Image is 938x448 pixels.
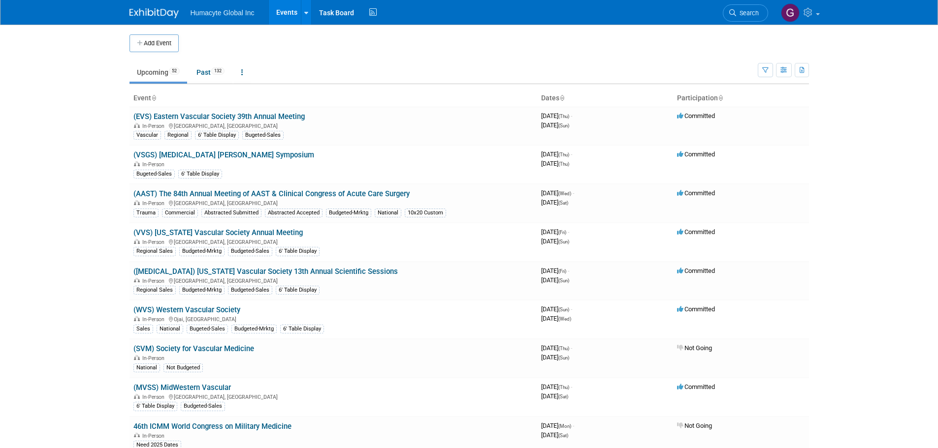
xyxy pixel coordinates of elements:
span: (Thu) [558,346,569,351]
a: (MVSS) MidWestern Vascular [133,383,231,392]
a: (EVS) Eastern Vascular Society 39th Annual Meeting [133,112,305,121]
span: (Sun) [558,355,569,360]
span: [DATE] [541,238,569,245]
a: Sort by Start Date [559,94,564,102]
div: 6' Table Display [178,170,222,179]
div: 6' Table Display [280,325,324,333]
span: Not Going [677,344,712,352]
div: 10x20 Custom [405,209,446,217]
div: 6' Table Display [276,286,320,295]
span: - [571,112,572,119]
div: Abstracted Submitted [201,209,261,217]
span: (Thu) [558,161,569,167]
span: - [571,150,572,158]
div: Trauma [133,209,159,217]
div: Bugeted-Sales [133,170,175,179]
span: (Sun) [558,278,569,283]
a: (AAST) The 84th Annual Meeting of AAST & Clinical Congress of Acute Care Surgery [133,189,410,198]
div: National [133,363,160,372]
span: [DATE] [541,315,571,322]
div: Bugeted-Sales [187,325,228,333]
span: (Thu) [558,385,569,390]
div: [GEOGRAPHIC_DATA], [GEOGRAPHIC_DATA] [133,392,533,400]
span: (Sun) [558,307,569,312]
img: In-Person Event [134,355,140,360]
span: - [573,189,574,197]
div: Regional Sales [133,286,176,295]
img: In-Person Event [134,123,140,128]
span: Humacyte Global Inc [191,9,255,17]
a: ([MEDICAL_DATA]) [US_STATE] Vascular Society 13th Annual Scientific Sessions [133,267,398,276]
div: Abstracted Accepted [265,209,323,217]
div: Budgeted-Mrktg [326,209,371,217]
img: In-Person Event [134,239,140,244]
span: [DATE] [541,383,572,390]
div: Bugeted-Sales [242,131,284,140]
span: [DATE] [541,150,572,158]
span: Committed [677,267,715,274]
span: - [571,305,572,313]
button: Add Event [129,34,179,52]
span: [DATE] [541,354,569,361]
span: - [571,383,572,390]
span: In-Person [142,394,167,400]
a: (WVS) Western Vascular Society [133,305,240,314]
span: [DATE] [541,189,574,197]
div: Vascular [133,131,161,140]
span: - [568,267,569,274]
span: In-Person [142,316,167,323]
div: Regional Sales [133,247,176,256]
span: Committed [677,383,715,390]
a: Sort by Event Name [151,94,156,102]
span: (Mon) [558,423,571,429]
img: In-Person Event [134,433,140,438]
img: In-Person Event [134,394,140,399]
div: National [375,209,401,217]
span: [DATE] [541,422,574,429]
span: [DATE] [541,160,569,167]
span: - [568,228,569,236]
div: Regional [164,131,192,140]
div: Not Budgeted [163,363,203,372]
img: In-Person Event [134,278,140,283]
div: Ojai, [GEOGRAPHIC_DATA] [133,315,533,323]
span: In-Person [142,239,167,245]
div: Budgeted-Mrktg [231,325,277,333]
span: In-Person [142,355,167,361]
span: - [571,344,572,352]
a: (VSGS) [MEDICAL_DATA] [PERSON_NAME] Symposium [133,150,314,159]
a: Upcoming52 [129,63,187,82]
th: Participation [673,90,809,107]
span: (Sun) [558,123,569,128]
span: 52 [169,67,180,75]
div: 6' Table Display [276,247,320,256]
span: (Sun) [558,239,569,244]
span: In-Person [142,123,167,129]
img: In-Person Event [134,161,140,166]
div: [GEOGRAPHIC_DATA], [GEOGRAPHIC_DATA] [133,276,533,284]
img: Gina Boraski [781,3,800,22]
div: [GEOGRAPHIC_DATA], [GEOGRAPHIC_DATA] [133,121,533,129]
div: Commercial [162,209,198,217]
span: [DATE] [541,431,568,439]
th: Dates [537,90,673,107]
span: In-Person [142,278,167,284]
div: Budgeted-Sales [181,402,225,411]
span: Committed [677,305,715,313]
span: Committed [677,189,715,197]
div: 6' Table Display [195,131,239,140]
span: (Sat) [558,433,568,438]
span: In-Person [142,433,167,439]
img: In-Person Event [134,316,140,321]
div: Sales [133,325,153,333]
div: Budgeted-Sales [228,286,272,295]
th: Event [129,90,537,107]
span: In-Person [142,200,167,207]
span: (Fri) [558,230,566,235]
a: Sort by Participation Type [718,94,723,102]
span: Committed [677,150,715,158]
span: (Wed) [558,316,571,322]
span: (Sat) [558,394,568,399]
a: (VVS) [US_STATE] Vascular Society Annual Meeting [133,228,303,237]
span: (Sat) [558,200,568,206]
